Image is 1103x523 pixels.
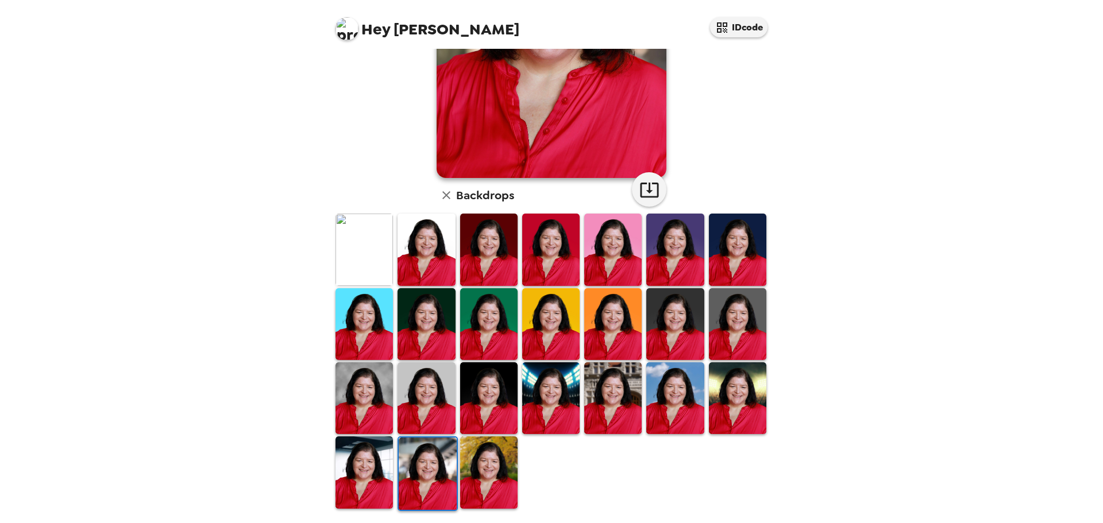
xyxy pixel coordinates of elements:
[361,19,390,40] span: Hey
[335,214,393,285] img: Original
[335,11,519,37] span: [PERSON_NAME]
[710,17,768,37] button: IDcode
[335,17,358,40] img: profile pic
[456,186,514,204] h6: Backdrops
